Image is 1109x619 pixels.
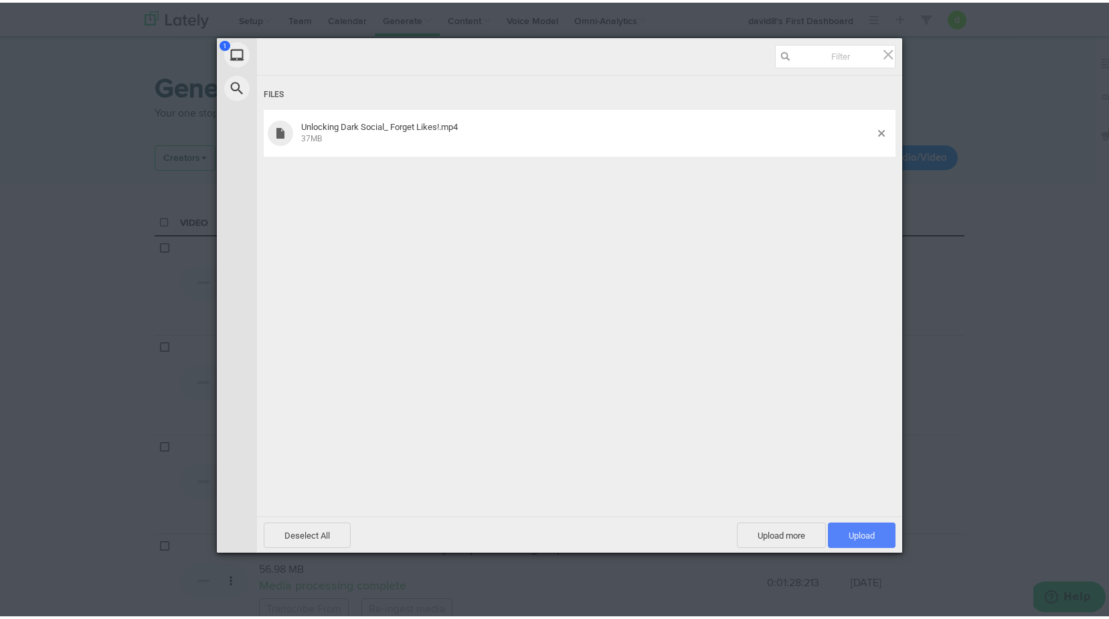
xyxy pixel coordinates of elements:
[217,36,377,69] div: My Device
[220,38,230,48] span: 1
[217,69,377,102] div: Web Search
[301,131,322,141] span: 37MB
[737,520,826,545] span: Upload more
[301,119,458,129] span: Unlocking Dark Social_ Forget Likes!.mp4
[881,44,895,59] span: Click here or hit ESC to close picker
[828,520,895,545] span: Upload
[264,520,351,545] span: Deselect All
[264,80,895,105] div: Files
[849,528,875,538] span: Upload
[30,9,58,21] span: Help
[297,119,878,141] div: Unlocking Dark Social_ Forget Likes!.mp4
[775,42,895,66] input: Filter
